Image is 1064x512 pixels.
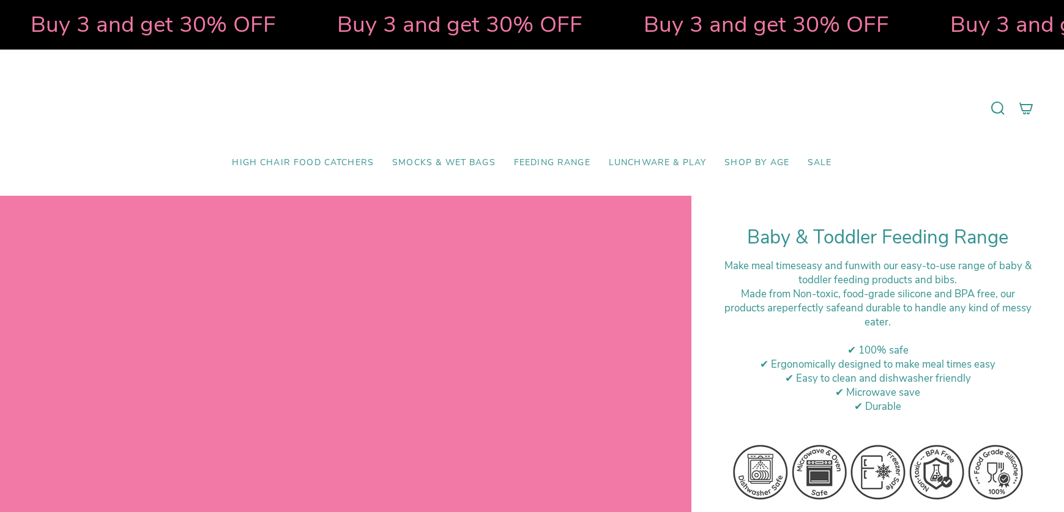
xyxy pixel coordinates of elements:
[514,158,590,168] span: Feeding Range
[722,226,1033,249] h1: Baby & Toddler Feeding Range
[722,399,1033,414] div: ✔ Durable
[643,9,888,40] strong: Buy 3 and get 30% OFF
[722,357,1033,371] div: ✔ Ergonomically designed to make meal times easy
[722,371,1033,385] div: ✔ Easy to clean and dishwasher friendly
[232,158,374,168] span: High Chair Food Catchers
[722,287,1033,329] div: M
[30,9,275,40] strong: Buy 3 and get 30% OFF
[798,149,841,177] a: SALE
[600,149,715,177] a: Lunchware & Play
[383,149,505,177] a: Smocks & Wet Bags
[609,158,706,168] span: Lunchware & Play
[392,158,496,168] span: Smocks & Wet Bags
[808,158,832,168] span: SALE
[724,158,789,168] span: Shop by Age
[835,385,920,399] span: ✔ Microwave save
[337,9,582,40] strong: Buy 3 and get 30% OFF
[782,301,846,315] strong: perfectly safe
[722,343,1033,357] div: ✔ 100% safe
[724,287,1032,329] span: ade from Non-toxic, food-grade silicone and BPA free, our products are and durable to handle any ...
[722,259,1033,287] div: Make meal times with our easy-to-use range of baby & toddler feeding products and bibs.
[223,149,383,177] a: High Chair Food Catchers
[801,259,860,273] strong: easy and fun
[505,149,600,177] a: Feeding Range
[715,149,798,177] a: Shop by Age
[426,68,638,149] a: Mumma’s Little Helpers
